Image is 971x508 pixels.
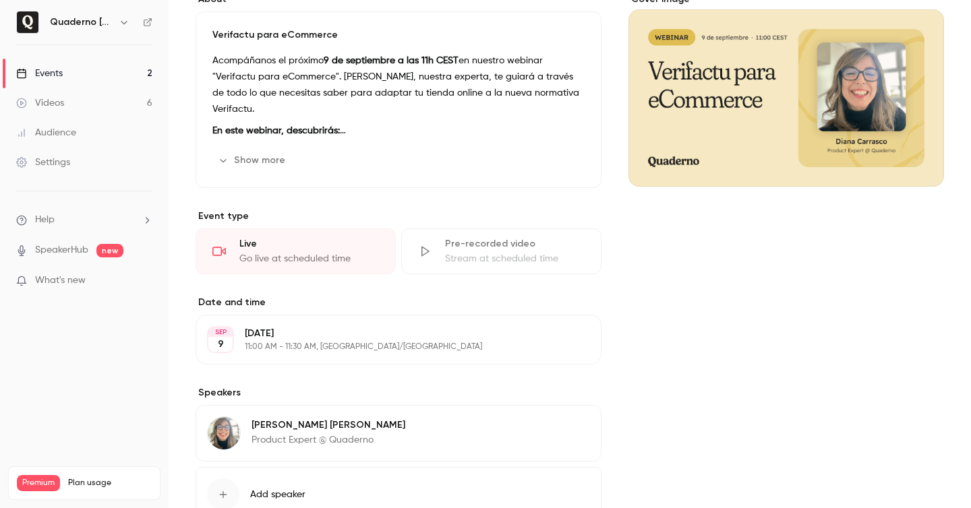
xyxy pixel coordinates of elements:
[245,342,530,352] p: 11:00 AM - 11:30 AM, [GEOGRAPHIC_DATA]/[GEOGRAPHIC_DATA]
[218,338,224,351] p: 9
[16,126,76,139] div: Audience
[212,150,293,171] button: Show more
[17,11,38,33] img: Quaderno España
[239,237,379,251] div: Live
[208,417,240,449] img: Diana Carrasco
[196,228,396,274] div: LiveGo live at scheduled time
[196,386,601,400] label: Speakers
[35,274,86,288] span: What's new
[35,243,88,257] a: SpeakerHub
[50,15,113,29] h6: Quaderno [GEOGRAPHIC_DATA]
[212,28,585,42] p: Verifactu para eCommerce
[445,252,585,265] div: Stream at scheduled time
[239,252,379,265] div: Go live at scheduled time
[212,53,585,117] p: Acompáñanos el próximo en nuestro webinar "Verifactu para eCommerce". [PERSON_NAME], nuestra expe...
[96,244,123,257] span: new
[16,213,152,227] li: help-dropdown-opener
[401,228,601,274] div: Pre-recorded videoStream at scheduled time
[196,210,601,223] p: Event type
[212,126,346,135] strong: En este webinar, descubrirás:
[16,156,70,169] div: Settings
[245,327,530,340] p: [DATE]
[252,418,405,432] p: [PERSON_NAME] [PERSON_NAME]
[35,213,55,227] span: Help
[445,237,585,251] div: Pre-recorded video
[136,275,152,287] iframe: Noticeable Trigger
[16,96,64,110] div: Videos
[196,405,601,462] div: Diana Carrasco[PERSON_NAME] [PERSON_NAME]Product Expert @ Quaderno
[208,327,233,337] div: SEP
[17,475,60,491] span: Premium
[16,67,63,80] div: Events
[68,478,152,488] span: Plan usage
[196,296,601,309] label: Date and time
[324,56,459,65] strong: 9 de septiembre a las 11h CEST
[250,488,305,501] span: Add speaker
[252,433,405,447] p: Product Expert @ Quaderno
